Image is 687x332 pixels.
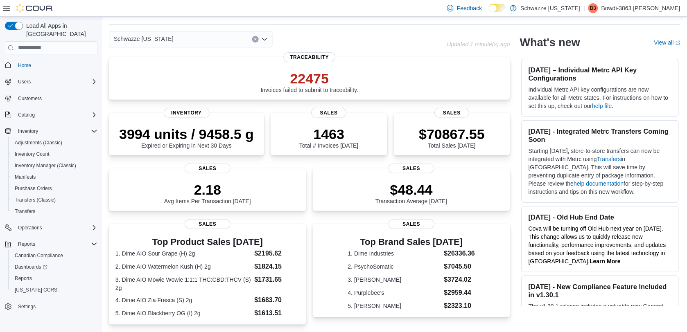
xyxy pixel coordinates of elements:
[15,185,52,192] span: Purchase Orders
[8,284,101,296] button: [US_STATE] CCRS
[8,171,101,183] button: Manifests
[312,108,346,118] span: Sales
[11,195,59,205] a: Transfers (Classic)
[11,262,97,272] span: Dashboards
[529,85,672,110] p: Individual Metrc API key configurations are now available for all Metrc states. For instructions ...
[261,36,268,43] button: Open list of options
[11,149,97,159] span: Inventory Count
[529,127,672,144] h3: [DATE] - Integrated Metrc Transfers Coming Soon
[348,302,441,310] dt: 5. [PERSON_NAME]
[375,182,447,204] div: Transaction Average [DATE]
[15,239,97,249] span: Reports
[15,252,63,259] span: Canadian Compliance
[2,238,101,250] button: Reports
[15,94,45,103] a: Customers
[389,164,434,173] span: Sales
[15,110,38,120] button: Catalog
[11,262,51,272] a: Dashboards
[115,309,251,317] dt: 5. Dime AIO Blackberry OG (I) 2g
[15,61,34,70] a: Home
[252,36,259,43] button: Clear input
[574,180,624,187] a: help documentation
[11,206,38,216] a: Transfers
[261,70,359,93] div: Invoices failed to submit to traceability.
[15,93,97,103] span: Customers
[2,126,101,137] button: Inventory
[8,160,101,171] button: Inventory Manager (Classic)
[2,222,101,233] button: Operations
[15,264,47,270] span: Dashboards
[18,62,31,69] span: Home
[114,34,174,44] span: Schwazze [US_STATE]
[457,4,482,12] span: Feedback
[2,301,101,312] button: Settings
[348,237,475,247] h3: Top Brand Sales [DATE]
[15,208,35,215] span: Transfers
[18,224,42,231] span: Operations
[11,138,66,148] a: Adjustments (Classic)
[521,3,581,13] p: Schwazze [US_STATE]
[115,262,251,271] dt: 2. Dime AIO Watermelon Kush (H) 2g
[11,172,97,182] span: Manifests
[529,283,672,299] h3: [DATE] - New Compliance Feature Included in v1.30.1
[15,197,56,203] span: Transfers (Classic)
[592,103,612,109] a: help file
[185,164,231,173] span: Sales
[115,249,251,258] dt: 1. Dime AIO Sour Grape (H) 2g
[164,182,251,204] div: Avg Items Per Transaction [DATE]
[15,77,34,87] button: Users
[15,162,76,169] span: Inventory Manager (Classic)
[590,258,621,265] strong: Learn More
[18,112,35,118] span: Catalog
[444,301,475,311] dd: $2323.10
[11,149,53,159] a: Inventory Count
[261,70,359,87] p: 22475
[15,60,97,70] span: Home
[15,151,50,157] span: Inventory Count
[15,77,97,87] span: Users
[489,4,506,12] input: Dark Mode
[16,4,53,12] img: Cova
[348,289,441,297] dt: 4. Purplebee's
[11,138,97,148] span: Adjustments (Classic)
[15,126,41,136] button: Inventory
[8,194,101,206] button: Transfers (Classic)
[18,128,38,135] span: Inventory
[11,172,39,182] a: Manifests
[119,126,254,149] div: Expired or Expiring in Next 30 Days
[444,249,475,258] dd: $26336.36
[520,36,580,49] h2: What's new
[255,262,300,271] dd: $1824.15
[2,76,101,87] button: Users
[15,126,97,136] span: Inventory
[11,251,66,260] a: Canadian Compliance
[11,285,61,295] a: [US_STATE] CCRS
[529,213,672,221] h3: [DATE] - Old Hub End Date
[164,108,210,118] span: Inventory
[115,237,300,247] h3: Top Product Sales [DATE]
[185,219,231,229] span: Sales
[255,275,300,285] dd: $1731.65
[15,174,36,180] span: Manifests
[583,3,585,13] p: |
[119,126,254,142] p: 3994 units / 9458.5 g
[419,126,485,149] div: Total Sales [DATE]
[299,126,358,149] div: Total # Invoices [DATE]
[18,303,36,310] span: Settings
[8,183,101,194] button: Purchase Orders
[8,250,101,261] button: Canadian Compliance
[389,219,434,229] span: Sales
[15,287,57,293] span: [US_STATE] CCRS
[434,108,469,118] span: Sales
[444,262,475,271] dd: $7045.50
[8,148,101,160] button: Inventory Count
[348,276,441,284] dt: 3. [PERSON_NAME]
[15,223,97,233] span: Operations
[444,288,475,298] dd: $2959.44
[115,296,251,304] dt: 4. Dime AIO Zia Fresca (S) 2g
[11,195,97,205] span: Transfers (Classic)
[11,184,97,193] span: Purchase Orders
[164,182,251,198] p: 2.18
[8,137,101,148] button: Adjustments (Classic)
